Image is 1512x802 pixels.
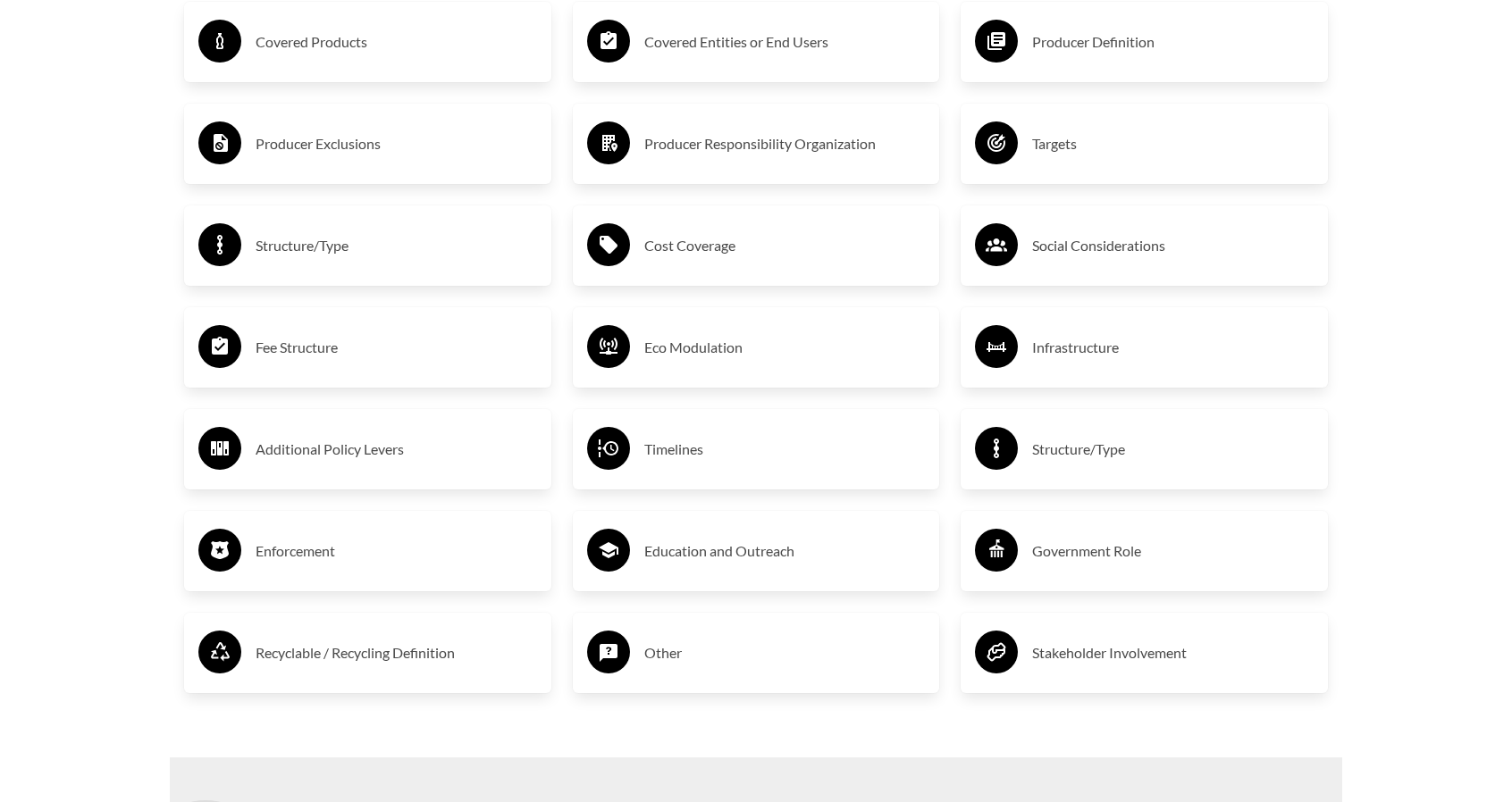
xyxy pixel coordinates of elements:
[256,231,537,260] h3: Structure/Type
[644,333,926,362] h3: Eco Modulation
[1032,639,1314,667] h3: Stakeholder Involvement
[1032,537,1314,565] h3: Government Role
[644,537,926,565] h3: Education and Outreach
[1032,28,1314,56] h3: Producer Definition
[256,537,537,565] h3: Enforcement
[256,435,537,464] h3: Additional Policy Levers
[644,28,926,56] h3: Covered Entities or End Users
[1032,333,1314,362] h3: Infrastructure
[256,28,537,56] h3: Covered Products
[1032,231,1314,260] h3: Social Considerations
[256,639,537,667] h3: Recyclable / Recycling Definition
[644,231,926,260] h3: Cost Coverage
[256,333,537,362] h3: Fee Structure
[644,435,926,464] h3: Timelines
[1032,435,1314,464] h3: Structure/Type
[1032,129,1314,158] h3: Targets
[644,129,926,158] h3: Producer Responsibility Organization
[256,129,537,158] h3: Producer Exclusions
[644,639,926,667] h3: Other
